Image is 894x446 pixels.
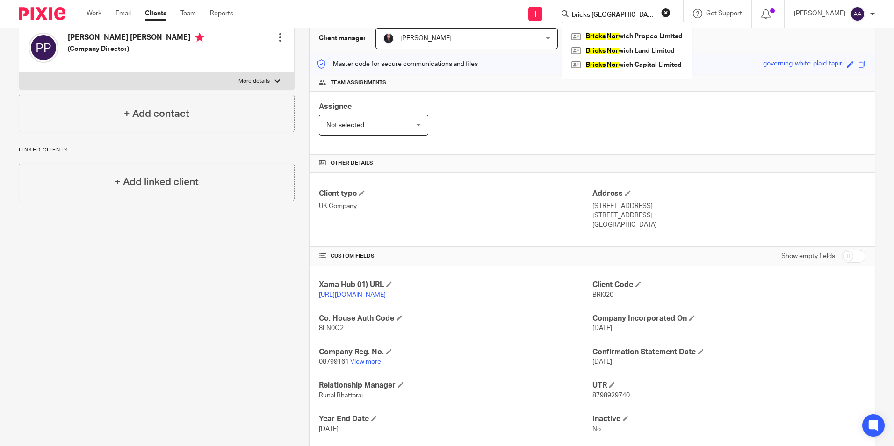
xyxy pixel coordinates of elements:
[592,392,630,399] span: 8798929740
[326,122,364,129] span: Not selected
[592,381,865,390] h4: UTR
[592,201,865,211] p: [STREET_ADDRESS]
[238,78,270,85] p: More details
[19,7,65,20] img: Pixie
[781,252,835,261] label: Show empty fields
[319,325,344,331] span: 8LN0Q2
[319,426,339,432] span: [DATE]
[592,220,865,230] p: [GEOGRAPHIC_DATA]
[319,189,592,199] h4: Client type
[180,9,196,18] a: Team
[592,189,865,199] h4: Address
[319,280,592,290] h4: Xama Hub 01) URL
[592,211,865,220] p: [STREET_ADDRESS]
[319,201,592,211] p: UK Company
[319,392,363,399] span: Runal Bhattarai
[850,7,865,22] img: svg%3E
[794,9,845,18] p: [PERSON_NAME]
[763,59,842,70] div: governing-white-plaid-tapir
[19,146,295,154] p: Linked clients
[195,33,204,42] i: Primary
[319,292,386,298] a: [URL][DOMAIN_NAME]
[592,426,601,432] span: No
[115,9,131,18] a: Email
[319,103,352,110] span: Assignee
[331,159,373,167] span: Other details
[350,359,381,365] a: View more
[592,280,865,290] h4: Client Code
[317,59,478,69] p: Master code for secure communications and files
[319,252,592,260] h4: CUSTOM FIELDS
[331,79,386,86] span: Team assignments
[319,414,592,424] h4: Year End Date
[592,292,613,298] span: BRI020
[319,347,592,357] h4: Company Reg. No.
[124,107,189,121] h4: + Add contact
[592,325,612,331] span: [DATE]
[319,381,592,390] h4: Relationship Manager
[383,33,394,44] img: MicrosoftTeams-image.jfif
[706,10,742,17] span: Get Support
[115,175,199,189] h4: + Add linked client
[661,8,670,17] button: Clear
[68,33,204,44] h4: [PERSON_NAME] [PERSON_NAME]
[68,44,204,54] h5: (Company Director)
[145,9,166,18] a: Clients
[319,34,366,43] h3: Client manager
[319,314,592,324] h4: Co. House Auth Code
[210,9,233,18] a: Reports
[592,359,612,365] span: [DATE]
[319,359,349,365] span: 08799161
[87,9,101,18] a: Work
[592,314,865,324] h4: Company Incorporated On
[592,347,865,357] h4: Confirmation Statement Date
[571,11,655,20] input: Search
[592,414,865,424] h4: Inactive
[29,33,58,63] img: svg%3E
[400,35,452,42] span: [PERSON_NAME]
